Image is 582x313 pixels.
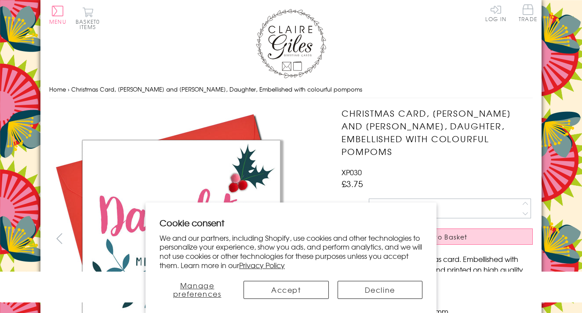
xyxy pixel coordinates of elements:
span: XP030 [342,167,362,177]
button: Decline [338,281,422,299]
button: Basket0 items [76,7,100,29]
span: 0 items [80,18,100,31]
button: Menu [49,6,66,24]
p: A beautiful modern Christmas card. Embellished with bright coloured pompoms and printed on high q... [342,254,533,296]
span: Manage preferences [173,280,222,299]
span: Christmas Card, [PERSON_NAME] and [PERSON_NAME], Daughter, Embellished with colourful pompoms [71,85,362,93]
span: £3.75 [342,177,363,190]
button: Add to Basket [342,228,533,245]
a: Privacy Policy [239,260,285,270]
a: Trade [519,4,537,23]
a: Home [49,85,66,93]
p: We and our partners, including Shopify, use cookies and other technologies to personalize your ex... [160,233,422,270]
img: Claire Giles Greetings Cards [256,9,326,78]
h1: Christmas Card, [PERSON_NAME] and [PERSON_NAME], Daughter, Embellished with colourful pompoms [342,107,533,158]
a: Log In [485,4,506,22]
nav: breadcrumbs [49,81,533,99]
h2: Cookie consent [160,217,422,229]
span: Add to Basket [418,232,468,241]
button: Accept [244,281,328,299]
span: Menu [49,18,66,26]
button: Manage preferences [160,281,235,299]
span: Trade [519,4,537,22]
span: › [68,85,69,93]
button: prev [49,228,69,248]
